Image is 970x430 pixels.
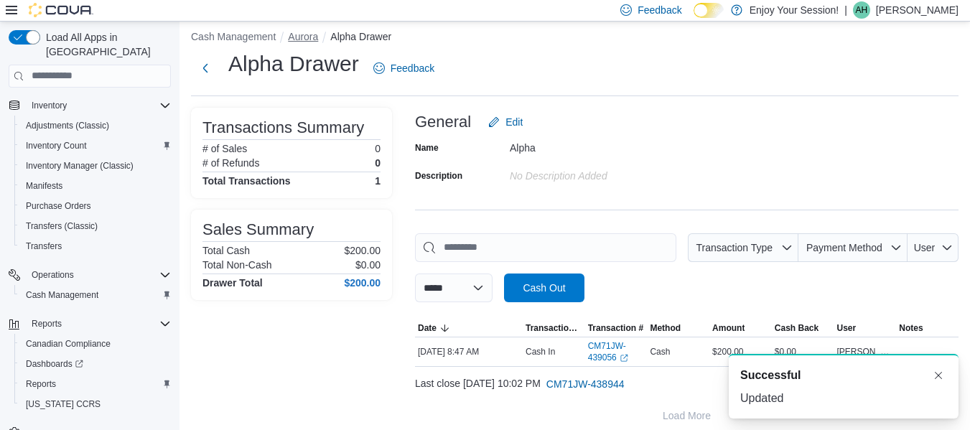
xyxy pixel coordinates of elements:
span: Dashboards [26,358,83,370]
p: 0 [375,143,381,154]
button: Dismiss toast [930,367,947,384]
p: $0.00 [355,259,381,271]
div: Alpha [510,136,702,154]
button: Transaction # [585,319,648,337]
p: [PERSON_NAME] [876,1,959,19]
span: Washington CCRS [20,396,171,413]
button: Operations [26,266,80,284]
h1: Alpha Drawer [228,50,359,78]
a: Feedback [368,54,440,83]
button: Cash Back [772,319,834,337]
a: Inventory Count [20,137,93,154]
h3: Sales Summary [202,221,314,238]
button: Operations [3,265,177,285]
button: [US_STATE] CCRS [14,394,177,414]
span: Reports [20,375,171,393]
span: Inventory Count [20,137,171,154]
a: Purchase Orders [20,197,97,215]
button: Load More [415,401,959,430]
a: Manifests [20,177,68,195]
span: Manifests [20,177,171,195]
button: Transaction Type [688,233,798,262]
button: Amount [709,319,772,337]
button: Next [191,54,220,83]
p: $200.00 [344,245,381,256]
span: Transfers (Classic) [20,218,171,235]
span: Purchase Orders [20,197,171,215]
a: Transfers [20,238,67,255]
span: Cash Back [775,322,819,334]
span: Transfers [20,238,171,255]
img: Cova [29,3,93,17]
input: Dark Mode [694,3,724,18]
span: Transaction Type [526,322,582,334]
input: This is a search bar. As you type, the results lower in the page will automatically filter. [415,233,676,262]
button: Purchase Orders [14,196,177,216]
span: Inventory Manager (Classic) [26,160,134,172]
h6: # of Refunds [202,157,259,169]
button: Inventory [26,97,73,114]
span: User [837,322,857,334]
h3: General [415,113,471,131]
span: Purchase Orders [26,200,91,212]
a: Cash Management [20,286,104,304]
span: Cash Out [523,281,565,295]
button: Inventory Count [14,136,177,156]
span: CM71JW-438944 [546,377,625,391]
button: User [834,319,897,337]
span: Transaction Type [696,242,773,253]
h4: $200.00 [344,277,381,289]
span: Canadian Compliance [26,338,111,350]
span: Cash [650,346,670,357]
button: Notes [896,319,959,337]
span: Amount [712,322,745,334]
a: [US_STATE] CCRS [20,396,106,413]
div: [DATE] 8:47 AM [415,343,523,360]
button: Transfers (Classic) [14,216,177,236]
span: Manifests [26,180,62,192]
h6: Total Non-Cash [202,259,272,271]
button: Reports [14,374,177,394]
span: Dark Mode [694,18,694,19]
button: Inventory [3,95,177,116]
span: Transaction # [588,322,643,334]
span: Successful [740,367,801,384]
p: Enjoy Your Session! [750,1,839,19]
button: Edit [482,108,528,136]
nav: An example of EuiBreadcrumbs [191,29,959,47]
button: Manifests [14,176,177,196]
button: Cash Management [14,285,177,305]
span: Method [650,322,681,334]
button: Aurora [288,31,318,42]
span: Cash Management [20,286,171,304]
span: User [914,242,936,253]
h4: Total Transactions [202,175,291,187]
a: Canadian Compliance [20,335,116,352]
a: CM71JW-439056External link [588,340,645,363]
h3: Transactions Summary [202,119,364,136]
label: Name [415,142,439,154]
label: Description [415,170,462,182]
div: April Hale [853,1,870,19]
span: AH [856,1,868,19]
a: Adjustments (Classic) [20,117,115,134]
h4: 1 [375,175,381,187]
span: Transfers (Classic) [26,220,98,232]
p: Cash In [526,346,555,357]
span: Reports [32,318,62,329]
span: Edit [505,115,523,129]
span: Inventory [26,97,171,114]
p: 0 [375,157,381,169]
span: Inventory Manager (Classic) [20,157,171,174]
button: User [908,233,959,262]
button: Canadian Compliance [14,334,177,354]
span: Operations [32,269,74,281]
span: Feedback [638,3,681,17]
div: Updated [740,390,947,407]
span: Feedback [391,61,434,75]
span: Dashboards [20,355,171,373]
button: Payment Method [798,233,908,262]
span: Reports [26,315,171,332]
button: Date [415,319,523,337]
span: Inventory [32,100,67,111]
